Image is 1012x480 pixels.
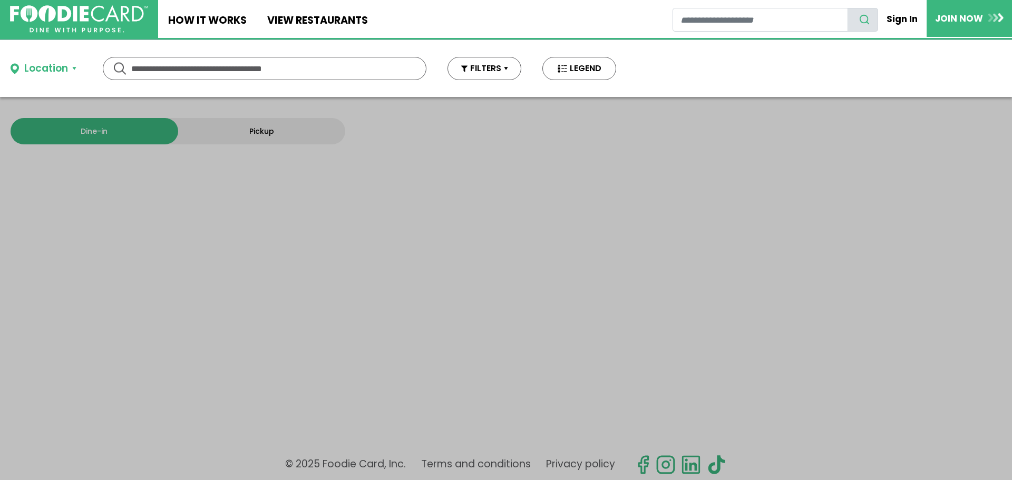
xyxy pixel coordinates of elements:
input: restaurant search [673,8,848,32]
button: LEGEND [542,57,616,80]
img: FoodieCard; Eat, Drink, Save, Donate [10,5,148,33]
a: Sign In [878,7,927,31]
button: FILTERS [447,57,521,80]
button: search [848,8,878,32]
button: Location [11,61,76,76]
div: Location [24,61,68,76]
